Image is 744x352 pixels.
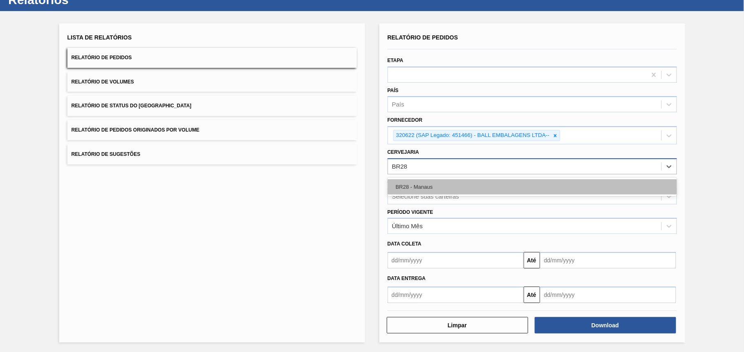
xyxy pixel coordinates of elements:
[67,120,357,140] button: Relatório de Pedidos Originados por Volume
[394,130,551,141] div: 320622 (SAP Legado: 451466) - BALL EMBALAGENS LTDA--
[67,96,357,116] button: Relatório de Status do [GEOGRAPHIC_DATA]
[388,117,423,123] label: Fornecedor
[67,48,357,68] button: Relatório de Pedidos
[388,252,524,269] input: dd/mm/yyyy
[388,88,399,93] label: País
[524,287,540,303] button: Até
[388,179,677,195] div: BR28 - Manaus
[67,34,132,41] span: Lista de Relatórios
[388,149,419,155] label: Cervejaria
[72,127,200,133] span: Relatório de Pedidos Originados por Volume
[72,55,132,60] span: Relatório de Pedidos
[72,151,141,157] span: Relatório de Sugestões
[67,144,357,164] button: Relatório de Sugestões
[540,287,676,303] input: dd/mm/yyyy
[387,317,528,333] button: Limpar
[388,209,433,215] label: Período Vigente
[392,101,404,108] div: País
[540,252,676,269] input: dd/mm/yyyy
[524,252,540,269] button: Até
[392,223,423,230] div: Último Mês
[535,317,676,333] button: Download
[72,103,192,109] span: Relatório de Status do [GEOGRAPHIC_DATA]
[388,276,426,281] span: Data entrega
[388,34,458,41] span: Relatório de Pedidos
[388,241,422,247] span: Data coleta
[388,58,404,63] label: Etapa
[392,193,459,200] div: Selecione suas carteiras
[72,79,134,85] span: Relatório de Volumes
[67,72,357,92] button: Relatório de Volumes
[388,287,524,303] input: dd/mm/yyyy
